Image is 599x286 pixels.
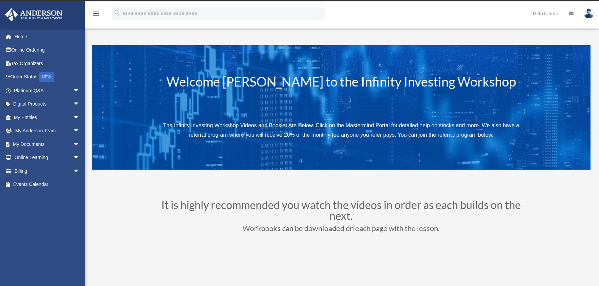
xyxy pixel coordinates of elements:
[158,199,525,225] h2: It is highly recommended you watch the videos in order as each builds on the next.
[5,84,90,97] a: Platinum Q&Aarrow_drop_down
[158,225,525,235] h3: Workbooks can be downloaded on each page with the lesson.
[5,137,90,151] a: My Documentsarrow_drop_down
[73,84,87,98] span: arrow_drop_down
[92,9,100,18] i: menu
[5,151,90,165] a: Online Learningarrow_drop_down
[73,137,87,151] span: arrow_drop_down
[113,9,121,17] i: search
[166,74,516,89] span: Welcome [PERSON_NAME] to the Infinity Investing Workshop
[584,8,594,18] img: User Pic
[3,8,65,21] img: Anderson Advisors Platinum Portal
[5,164,90,178] a: Billingarrow_drop_down
[5,111,90,124] a: My Entitiesarrow_drop_down
[5,57,90,70] a: Tax Organizers
[5,43,90,57] a: Online Ordering
[593,1,597,5] div: close
[92,12,100,18] a: menu
[163,122,519,138] span: The Infinity Investing Workshop Videos and Booklet Are Below. Click on the Mastermind Portal for ...
[5,97,90,111] a: Digital Productsarrow_drop_down
[39,72,54,82] div: NEW
[73,164,87,178] span: arrow_drop_down
[5,124,90,138] a: My Anderson Teamarrow_drop_down
[73,111,87,125] span: arrow_drop_down
[73,151,87,165] span: arrow_drop_down
[5,30,90,43] a: Home
[73,97,87,111] span: arrow_drop_down
[73,124,87,138] span: arrow_drop_down
[5,70,90,84] a: Order StatusNEW
[5,178,90,191] a: Events Calendar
